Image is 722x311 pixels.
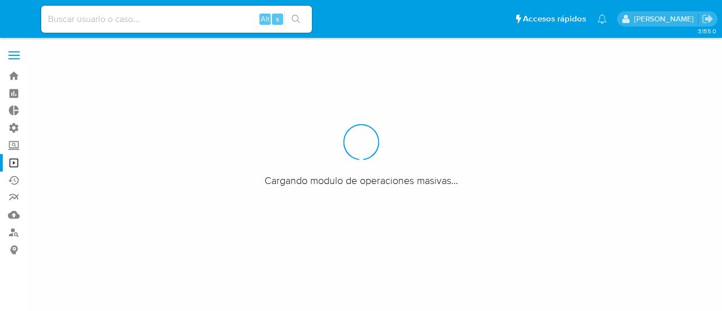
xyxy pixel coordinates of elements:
span: Alt [261,14,270,24]
p: ezequiel.castrillon@mercadolibre.com [634,14,698,24]
input: Buscar usuario o caso... [41,12,312,27]
span: Cargando modulo de operaciones masivas... [265,173,458,187]
span: s [276,14,279,24]
a: Salir [702,13,714,25]
a: Notificaciones [597,14,607,24]
button: search-icon [284,11,307,27]
span: Accesos rápidos [523,13,586,25]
